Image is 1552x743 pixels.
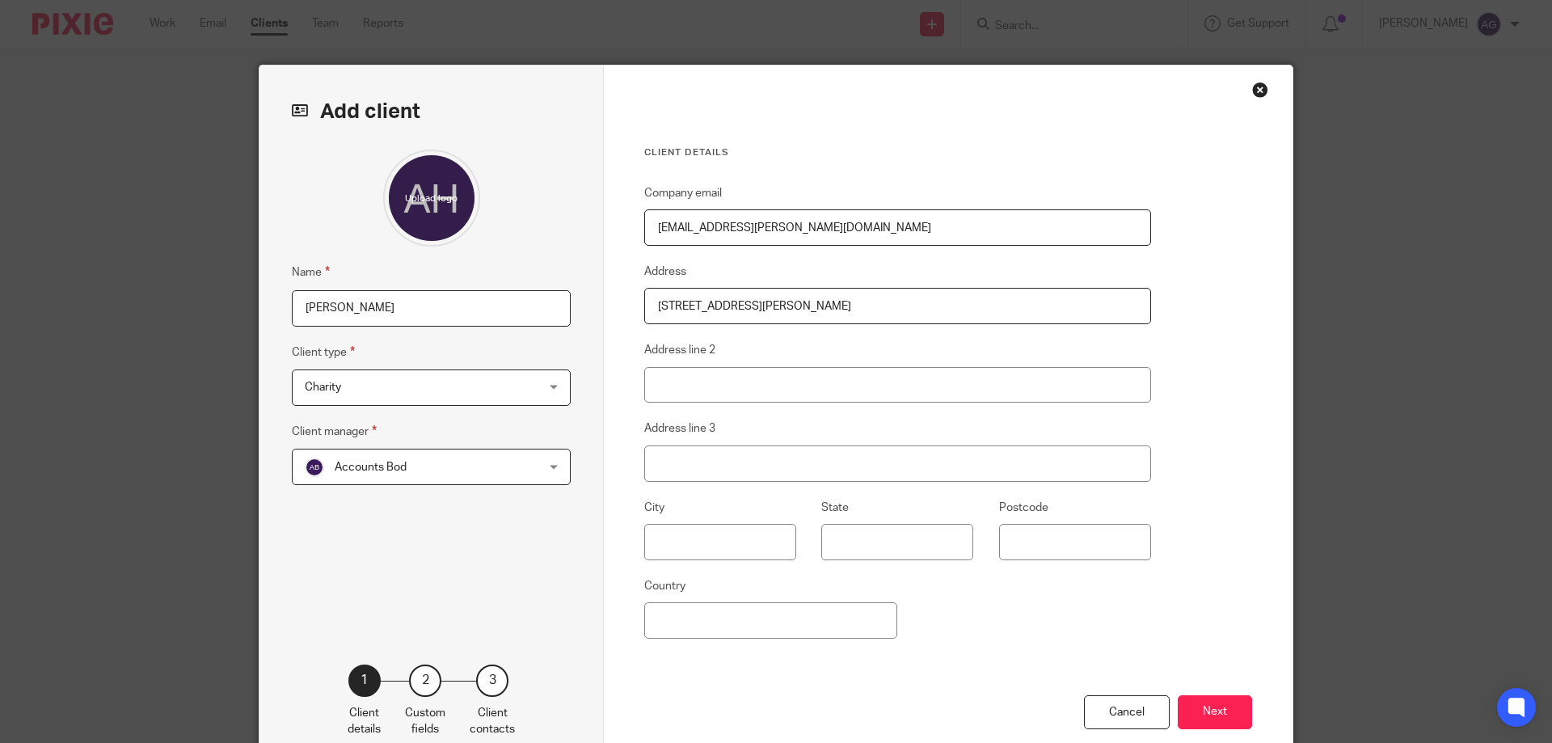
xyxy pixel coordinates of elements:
[292,263,330,281] label: Name
[305,382,341,393] span: Charity
[305,458,324,477] img: svg%3E
[335,462,407,473] span: Accounts Bod
[644,185,722,201] label: Company email
[1084,695,1170,730] div: Cancel
[476,665,508,697] div: 3
[644,264,686,280] label: Address
[1178,695,1252,730] button: Next
[292,343,355,361] label: Client type
[405,705,445,738] p: Custom fields
[644,146,1151,159] h3: Client details
[1252,82,1268,98] div: Close this dialog window
[999,500,1048,516] label: Postcode
[348,665,381,697] div: 1
[292,98,571,125] h2: Add client
[292,422,377,441] label: Client manager
[348,705,381,738] p: Client details
[644,342,715,358] label: Address line 2
[644,500,664,516] label: City
[644,578,685,594] label: Country
[470,705,515,738] p: Client contacts
[644,420,715,437] label: Address line 3
[821,500,849,516] label: State
[409,665,441,697] div: 2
